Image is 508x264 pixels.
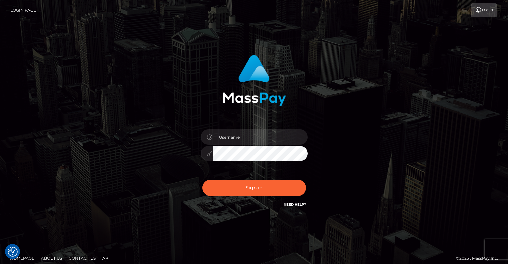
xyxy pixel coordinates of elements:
a: Contact Us [66,253,98,263]
a: API [100,253,112,263]
div: © 2025 , MassPay Inc. [456,255,503,262]
input: Username... [213,129,308,145]
img: MassPay Login [222,55,286,106]
a: Login [471,3,497,17]
a: Login Page [10,3,36,17]
a: Homepage [7,253,37,263]
button: Sign in [202,180,306,196]
a: About Us [38,253,65,263]
button: Consent Preferences [8,247,18,257]
a: Need Help? [284,202,306,207]
img: Revisit consent button [8,247,18,257]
